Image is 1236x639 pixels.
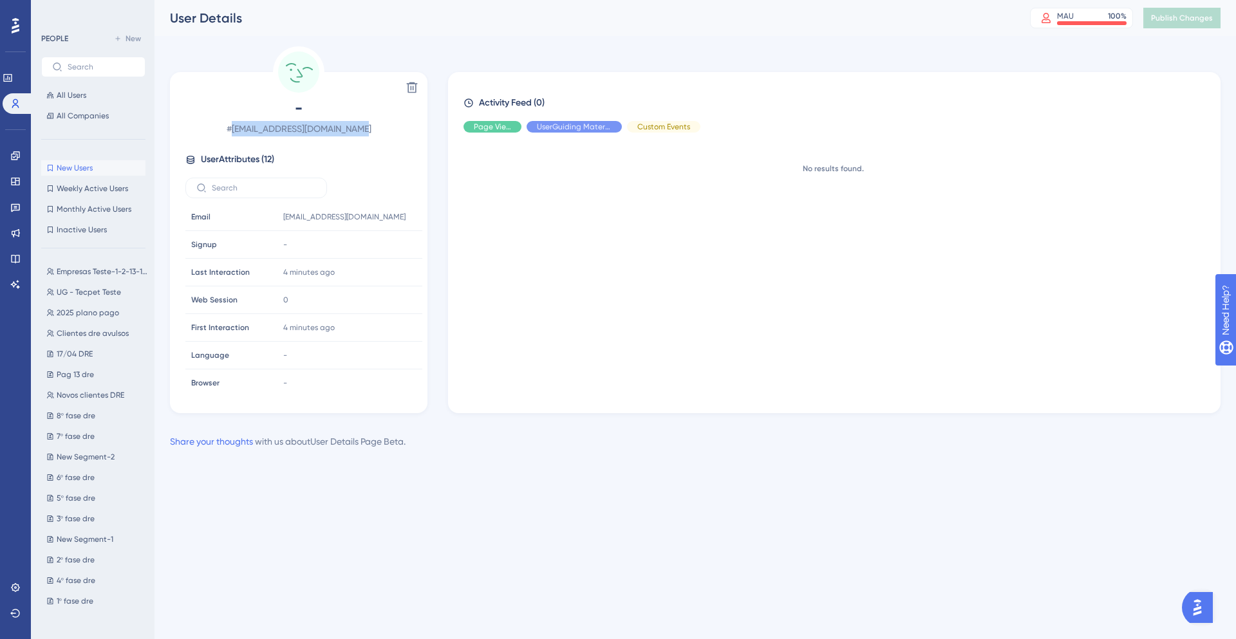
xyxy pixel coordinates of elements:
[57,493,95,503] span: 5º fase dre
[57,90,86,100] span: All Users
[41,387,153,403] button: Novos clientes DRE
[283,239,287,250] span: -
[191,212,211,222] span: Email
[474,122,511,132] span: Page View
[41,264,153,279] button: Empresas Teste-1-2-13-1214-12131215
[41,88,145,103] button: All Users
[191,350,229,360] span: Language
[41,552,153,568] button: 2º fase dre
[57,349,93,359] span: 17/04 DRE
[109,31,145,46] button: New
[1057,11,1074,21] div: MAU
[57,472,95,483] span: 6º fase dre
[57,390,124,400] span: Novos clientes DRE
[283,295,288,305] span: 0
[57,111,109,121] span: All Companies
[283,378,287,388] span: -
[57,266,148,277] span: Empresas Teste-1-2-13-1214-12131215
[30,3,80,19] span: Need Help?
[41,449,153,465] button: New Segment-2
[41,429,153,444] button: 7º fase dre
[57,204,131,214] span: Monthly Active Users
[57,596,93,606] span: 1º fase dre
[1108,11,1127,21] div: 100 %
[57,555,95,565] span: 2º fase dre
[57,225,107,235] span: Inactive Users
[57,514,95,524] span: 3º fase dre
[57,287,121,297] span: UG - Tecpet Teste
[170,9,998,27] div: User Details
[41,511,153,526] button: 3º fase dre
[191,378,220,388] span: Browser
[41,201,145,217] button: Monthly Active Users
[191,267,250,277] span: Last Interaction
[41,593,153,609] button: 1º fase dre
[637,122,690,132] span: Custom Events
[57,308,119,318] span: 2025 plano pago
[41,305,153,320] button: 2025 plano pago
[1151,13,1213,23] span: Publish Changes
[283,268,335,277] time: 4 minutes ago
[57,431,95,441] span: 7º fase dre
[57,183,128,194] span: Weekly Active Users
[1182,588,1221,627] iframe: UserGuiding AI Assistant Launcher
[126,33,141,44] span: New
[41,408,153,423] button: 8º fase dre
[41,181,145,196] button: Weekly Active Users
[41,346,153,362] button: 17/04 DRE
[41,532,153,547] button: New Segment-1
[41,573,153,588] button: 4º fase dre
[41,367,153,382] button: Pag 13 dre
[212,183,316,192] input: Search
[201,152,274,167] span: User Attributes ( 12 )
[185,98,412,118] span: -
[57,411,95,421] span: 8º fase dre
[185,121,412,136] span: # [EMAIL_ADDRESS][DOMAIN_NAME]
[41,222,145,237] button: Inactive Users
[170,434,406,449] div: with us about User Details Page Beta .
[57,534,113,544] span: New Segment-1
[57,163,93,173] span: New Users
[283,212,406,222] span: [EMAIL_ADDRESS][DOMAIN_NAME]
[41,470,153,485] button: 6º fase dre
[41,160,145,176] button: New Users
[41,33,68,44] div: PEOPLE
[170,436,253,447] a: Share your thoughts
[191,295,238,305] span: Web Session
[68,62,135,71] input: Search
[479,95,545,111] span: Activity Feed (0)
[191,239,217,250] span: Signup
[57,369,94,380] span: Pag 13 dre
[41,326,153,341] button: Clientes dre avulsos
[1143,8,1221,28] button: Publish Changes
[191,322,249,333] span: First Interaction
[41,284,153,300] button: UG - Tecpet Teste
[283,350,287,360] span: -
[537,122,612,132] span: UserGuiding Material
[57,452,115,462] span: New Segment-2
[41,490,153,506] button: 5º fase dre
[57,575,95,586] span: 4º fase dre
[464,163,1203,174] div: No results found.
[41,108,145,124] button: All Companies
[57,328,129,338] span: Clientes dre avulsos
[283,323,335,332] time: 4 minutes ago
